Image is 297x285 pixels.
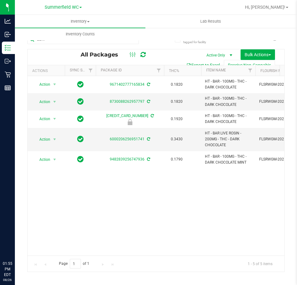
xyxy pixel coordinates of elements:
[245,65,255,76] a: Filter
[168,97,186,106] span: 0.1820
[51,115,59,123] span: select
[95,119,165,125] div: Newly Received
[77,97,84,106] span: In Sync
[34,135,51,144] span: Action
[77,80,84,89] span: In Sync
[5,85,11,91] inline-svg: Reports
[150,114,154,118] span: Sync from Compliance System
[245,52,271,57] span: Bulk Actions
[34,115,51,123] span: Action
[15,19,145,24] span: Inventory
[5,18,11,24] inline-svg: Analytics
[154,65,164,76] a: Filter
[51,97,59,106] span: select
[5,58,11,64] inline-svg: Outbound
[51,135,59,144] span: select
[45,5,79,10] span: Summerfield WC
[5,71,11,78] inline-svg: Retail
[192,19,229,24] span: Lab Results
[86,65,96,76] a: Filter
[57,31,103,37] span: Inventory Counts
[54,259,95,269] span: Page of 1
[5,45,11,51] inline-svg: Inventory
[51,80,59,89] span: select
[81,51,124,58] span: All Packages
[77,115,84,123] span: In Sync
[70,259,81,269] input: 1
[145,15,276,28] a: Lab Results
[146,157,150,161] span: Sync from Compliance System
[6,235,25,254] iframe: Resource center
[15,28,145,41] a: Inventory Counts
[206,68,226,72] a: Item Name
[34,155,51,164] span: Action
[205,96,252,107] span: HT - BAR - 100MG - THC - DARK CHOCOLATE
[168,80,186,89] span: 0.1820
[243,259,277,268] span: 1 - 5 of 5 items
[205,79,252,90] span: HT - BAR - 100MG - THC - DARK CHOCOLATE
[106,114,148,118] a: [CREDIT_CARD_NUMBER]
[70,68,94,72] a: Sync Status
[205,154,252,165] span: HT - BAR - 100MG - THC - DARK CHOCOLATE MINT
[110,157,144,161] a: 9482839256747936
[168,135,186,144] span: 0.3430
[146,99,150,104] span: Sync from Compliance System
[110,99,144,104] a: 8730088262957797
[245,5,285,10] span: Hi, [PERSON_NAME]!
[110,82,144,87] a: 9671402777165834
[32,69,62,73] div: Actions
[241,49,275,60] button: Bulk Actions
[110,137,144,141] a: 6000206256951741
[34,80,51,89] span: Action
[205,130,252,148] span: HT - BAR LIVE ROSIN - 200MG - THC - DARK CHOCOLATE
[146,82,150,87] span: Sync from Compliance System
[169,69,179,73] a: THC%
[77,155,84,164] span: In Sync
[3,261,12,278] p: 01:55 PM EDT
[3,278,12,282] p: 08/26
[205,113,252,125] span: HT - BAR - 100MG - THC - DARK CHOCOLATE
[182,60,224,70] button: Export to Excel
[168,155,186,164] span: 0.1790
[101,68,122,72] a: Package ID
[34,97,51,106] span: Action
[77,135,84,143] span: In Sync
[5,31,11,38] inline-svg: Inbound
[51,155,59,164] span: select
[224,60,275,70] button: Receive Non-Cannabis
[15,15,145,28] a: Inventory
[146,137,150,141] span: Sync from Compliance System
[168,115,186,124] span: 0.1920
